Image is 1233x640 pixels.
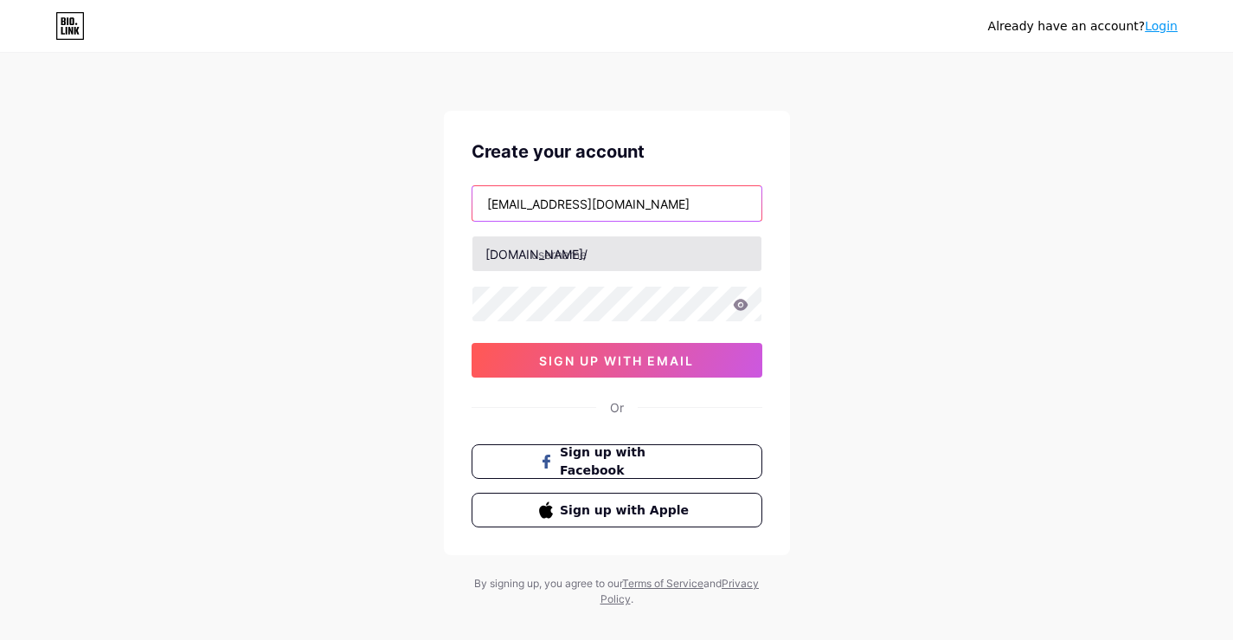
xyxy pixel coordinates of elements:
[1145,19,1178,33] a: Login
[472,444,762,479] button: Sign up with Facebook
[472,139,762,165] div: Create your account
[470,576,764,607] div: By signing up, you agree to our and .
[472,493,762,527] button: Sign up with Apple
[622,577,703,590] a: Terms of Service
[539,353,694,368] span: sign up with email
[472,236,761,271] input: username
[560,443,694,480] span: Sign up with Facebook
[472,186,761,221] input: Email
[610,398,624,417] div: Or
[560,501,694,520] span: Sign up with Apple
[485,245,588,263] div: [DOMAIN_NAME]/
[472,343,762,378] button: sign up with email
[988,17,1178,36] div: Already have an account?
